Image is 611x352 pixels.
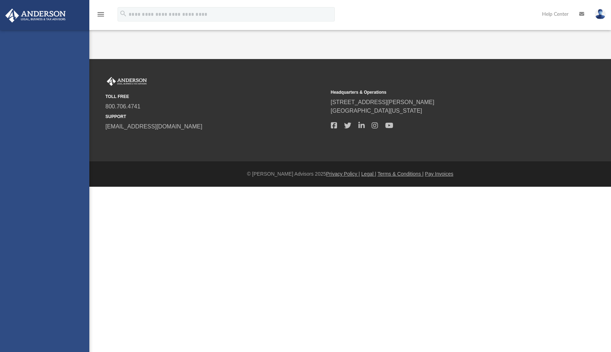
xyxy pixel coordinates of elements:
[378,171,424,177] a: Terms & Conditions |
[331,99,434,105] a: [STREET_ADDRESS][PERSON_NAME]
[105,113,326,120] small: SUPPORT
[119,10,127,18] i: search
[595,9,606,19] img: User Pic
[105,93,326,100] small: TOLL FREE
[96,10,105,19] i: menu
[361,171,376,177] a: Legal |
[331,108,422,114] a: [GEOGRAPHIC_DATA][US_STATE]
[3,9,68,23] img: Anderson Advisors Platinum Portal
[326,171,360,177] a: Privacy Policy |
[105,123,202,129] a: [EMAIL_ADDRESS][DOMAIN_NAME]
[96,14,105,19] a: menu
[89,170,611,178] div: © [PERSON_NAME] Advisors 2025
[105,103,140,109] a: 800.706.4741
[331,89,551,96] small: Headquarters & Operations
[105,77,148,86] img: Anderson Advisors Platinum Portal
[425,171,453,177] a: Pay Invoices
